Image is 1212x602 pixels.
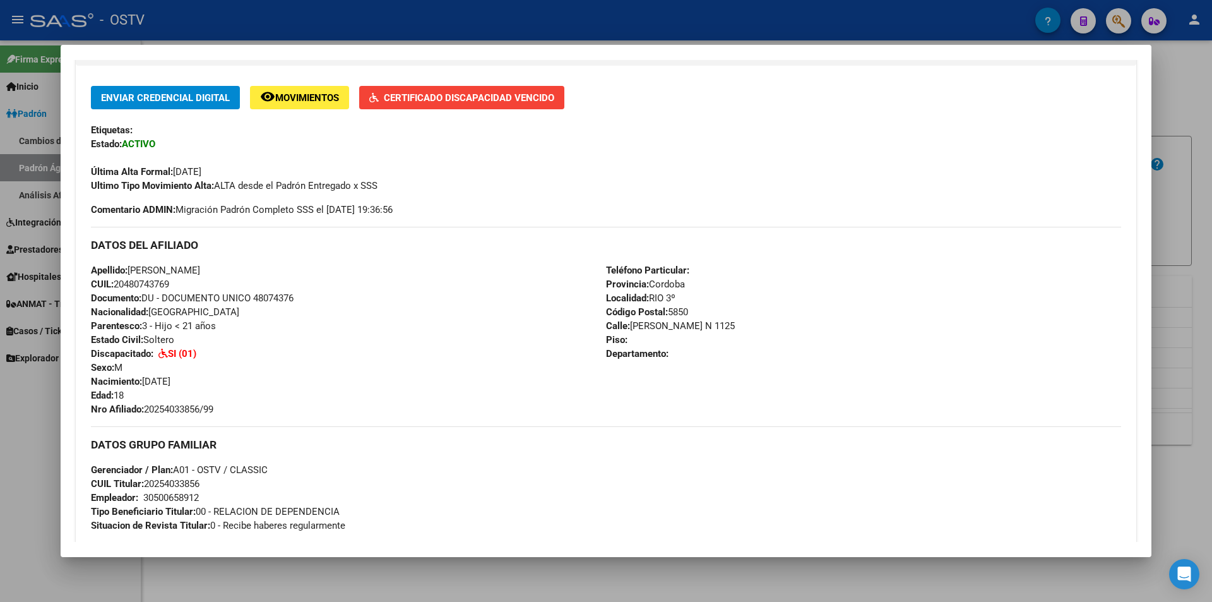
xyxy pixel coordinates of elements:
strong: Tipo Beneficiario Titular: [91,506,196,517]
span: 20254033856 [91,478,199,490]
span: Certificado Discapacidad Vencido [384,92,554,104]
span: 20480743769 [91,279,169,290]
span: [PERSON_NAME] [91,265,200,276]
strong: Nacionalidad: [91,306,148,318]
strong: Ultimo Tipo Movimiento Alta: [91,180,214,191]
span: Soltero [91,334,174,346]
strong: Última Alta Formal: [91,166,173,178]
strong: Comentario ADMIN: [91,204,175,215]
mat-icon: remove_red_eye [260,89,275,104]
span: Enviar Credencial Digital [101,92,230,104]
button: Movimientos [250,86,349,109]
strong: Calle: [606,320,630,332]
h3: DATOS GRUPO FAMILIAR [91,438,1121,452]
strong: Discapacitado: [91,348,153,359]
strong: CUIL: [91,279,114,290]
span: 20254033856/99 [91,404,213,415]
strong: Estado: [91,138,122,150]
span: [DATE] [91,166,201,178]
span: [PERSON_NAME] N 1125 [606,320,735,332]
span: 3 - Hijo < 21 años [91,320,216,332]
strong: Estado Civil: [91,334,143,346]
strong: Código Postal: [606,306,668,318]
span: Cordoba [606,279,685,290]
span: Migración Padrón Completo SSS el [DATE] 19:36:56 [91,203,393,217]
span: 0 - Recibe haberes regularmente [91,520,345,531]
strong: Gerenciador / Plan: [91,464,173,476]
strong: Etiquetas: [91,124,133,136]
span: Movimientos [275,92,339,104]
span: A01 - OSTV / CLASSIC [91,464,268,476]
strong: Apellido: [91,265,128,276]
strong: Sexo: [91,362,114,373]
strong: Provincia: [606,279,649,290]
span: [GEOGRAPHIC_DATA] [91,306,239,318]
span: M [91,362,122,373]
span: 00 - RELACION DE DEPENDENCIA [91,506,340,517]
button: Enviar Credencial Digital [91,86,240,109]
strong: Piso: [606,334,627,346]
strong: Documento: [91,292,141,304]
strong: Teléfono Particular: [606,265,689,276]
strong: Situacion de Revista Titular: [91,520,210,531]
div: Open Intercom Messenger [1169,559,1199,589]
span: 18 [91,390,124,401]
strong: Nacimiento: [91,376,142,387]
h3: DATOS DEL AFILIADO [91,238,1121,252]
strong: SI (01) [168,348,196,359]
strong: Localidad: [606,292,649,304]
button: Certificado Discapacidad Vencido [359,86,564,109]
strong: Departamento: [606,348,668,359]
strong: Edad: [91,390,114,401]
span: DU - DOCUMENTO UNICO 48074376 [91,292,294,304]
strong: Empleador: [91,492,138,503]
span: [DATE] [91,376,170,387]
strong: Nro Afiliado: [91,404,144,415]
span: 5850 [606,306,688,318]
strong: Parentesco: [91,320,142,332]
strong: CUIL Titular: [91,478,144,490]
div: 30500658912 [143,491,199,505]
strong: ACTIVO [122,138,155,150]
span: ALTA desde el Padrón Entregado x SSS [91,180,377,191]
span: RIO 3º [606,292,675,304]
